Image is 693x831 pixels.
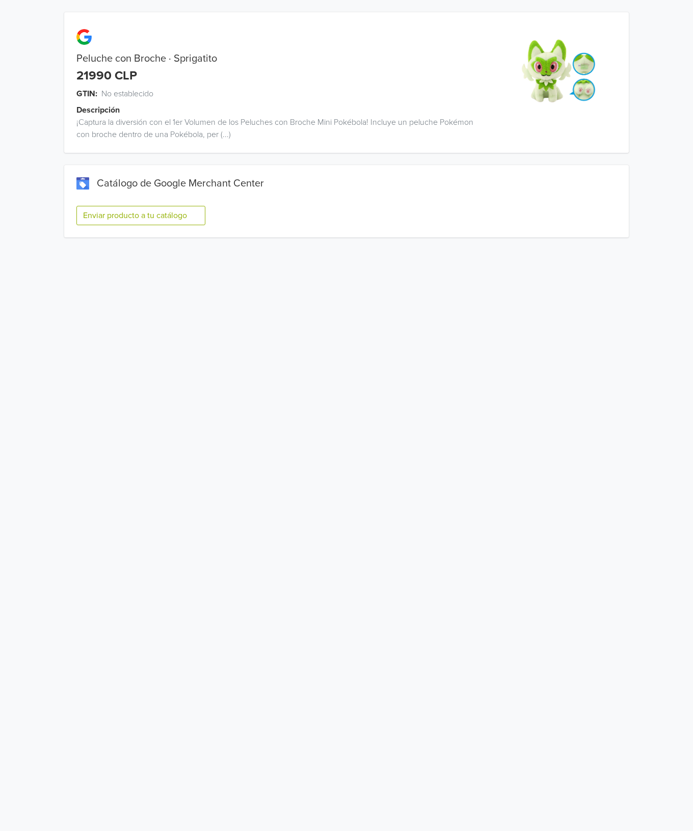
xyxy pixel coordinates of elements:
div: ¡Captura la diversión con el 1er Volumen de los Peluches con Broche Mini Pokébola! Incluye un pel... [64,116,488,141]
span: GTIN: [76,88,97,100]
img: product_image [520,33,597,110]
button: Enviar producto a tu catálogo [76,206,205,225]
div: Descripción [76,104,500,116]
span: No establecido [101,88,153,100]
div: Catálogo de Google Merchant Center [76,177,617,190]
div: 21990 CLP [76,69,137,84]
div: Peluche con Broche · Sprigatito [64,52,488,65]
